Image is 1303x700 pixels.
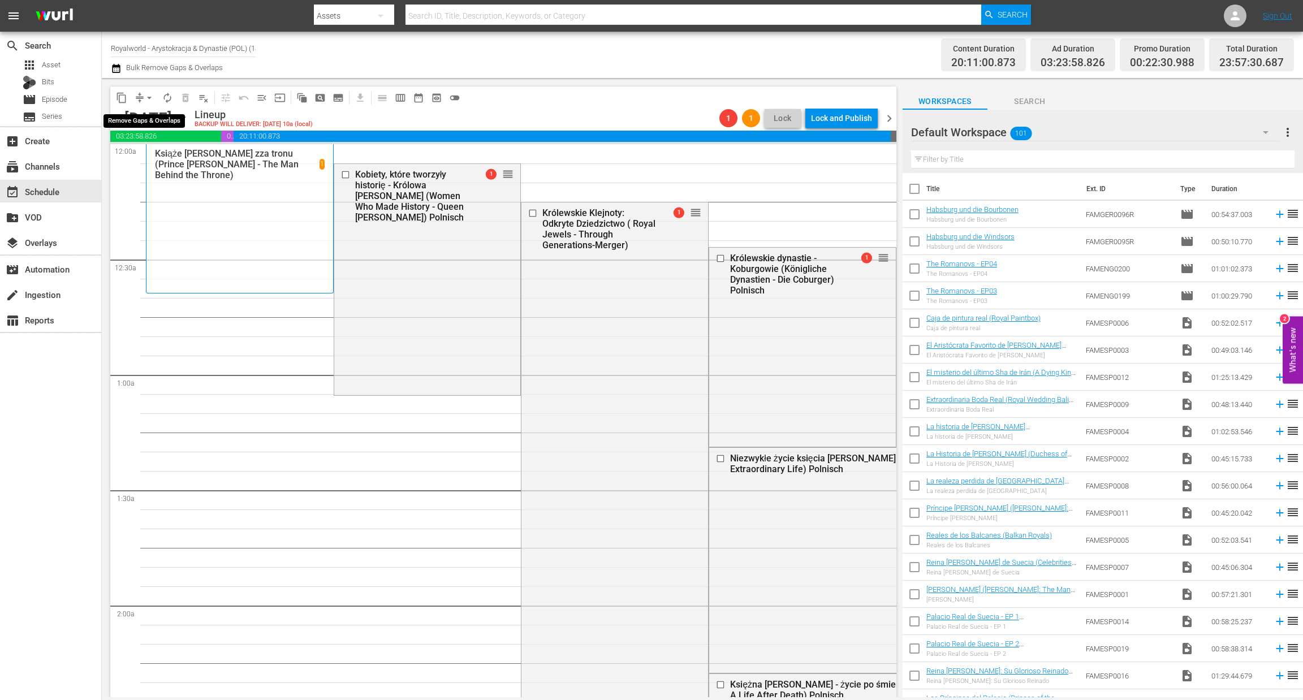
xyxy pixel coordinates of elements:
span: Video [1180,560,1194,574]
span: 101 [1010,122,1032,145]
div: Królewskie Klejnoty: Odkryte Dziedzictwo ( Royal Jewels - Through Generations-Merger) [542,208,655,250]
svg: Add to Schedule [1274,371,1286,383]
div: Habsburg und die Bourbonen [926,216,1019,223]
td: FAMENG0200 [1081,255,1176,282]
svg: Add to Schedule [1274,425,1286,438]
span: Customize Events [213,87,235,109]
button: Lock [765,109,801,128]
a: La Historia de [PERSON_NAME] (Duchess of Windsor - The Woman Who Stole the King's Heart) [926,450,1072,475]
td: 00:54:37.003 [1207,201,1269,228]
svg: Add to Schedule [1274,398,1286,411]
td: FAMENG0199 [1081,282,1176,309]
span: Video [1180,642,1194,655]
span: 00:22:30.988 [221,131,234,142]
span: playlist_remove_outlined [198,92,209,103]
span: 03:23:58.826 [1041,57,1105,70]
span: chevron_left [110,111,124,126]
svg: Add to Schedule [1274,452,1286,465]
span: Month Calendar View [409,89,428,107]
div: [DATE] [124,109,172,128]
div: The Romanovs - EP03 [926,297,997,305]
svg: Add to Schedule [1274,561,1286,573]
span: Ingestion [6,288,19,302]
span: arrow_drop_down [144,92,155,103]
td: 00:50:10.770 [1207,228,1269,255]
span: calendar_view_week_outlined [395,92,406,103]
span: Video [1180,669,1194,682]
span: auto_awesome_motion_outlined [296,92,308,103]
span: Fill episodes with ad slates [253,89,271,107]
span: Lock [769,113,796,124]
span: 1 [674,207,684,218]
button: Open Feedback Widget [1283,317,1303,384]
div: El misterio del último Sha de Irán [926,379,1077,386]
td: FAMGER0096R [1081,201,1176,228]
div: 2 [1280,314,1289,323]
span: reorder [1286,424,1300,438]
span: Workspaces [903,94,987,109]
span: menu [7,9,20,23]
svg: Add to Schedule [1274,235,1286,248]
svg: Add to Schedule [1274,344,1286,356]
span: 20:11:00.873 [951,57,1016,70]
span: content_copy [116,92,127,103]
button: reorder [878,252,889,263]
span: 00:22:30.988 [1130,57,1194,70]
p: 1 [320,160,324,168]
span: Episode [1180,235,1194,248]
span: 1 [742,114,760,123]
svg: Add to Schedule [1274,289,1286,302]
td: 00:45:20.042 [1207,499,1269,526]
div: Lock and Publish [811,108,872,128]
span: reorder [1286,478,1300,492]
td: 00:52:02.517 [1207,309,1269,336]
div: Content Duration [951,41,1016,57]
div: BACKUP WILL DELIVER: [DATE] 10a (local) [195,121,313,128]
td: FAMESP0011 [1081,499,1176,526]
div: Reina [PERSON_NAME] de Suecia [926,569,1077,576]
th: Ext. ID [1080,173,1173,205]
span: reorder [1286,505,1300,519]
span: Asset [23,58,36,72]
span: reorder [1286,207,1300,221]
span: Video [1180,615,1194,628]
span: Select an event to delete [176,89,195,107]
a: [PERSON_NAME] ([PERSON_NAME]: The Man Behind the King's Speech) [926,585,1075,602]
div: Extraordinaria Boda Real [926,406,1077,413]
td: FAMESP0014 [1081,608,1176,635]
td: FAMESP0007 [1081,554,1176,581]
span: reorder [1286,316,1300,329]
span: Video [1180,343,1194,357]
span: Refresh All Search Blocks [289,87,311,109]
a: Habsburg und die Bourbonen [926,205,1019,214]
div: Total Duration [1219,41,1284,57]
span: 23:57:30.687 [1219,57,1284,70]
span: reorder [1286,397,1300,411]
svg: Add to Schedule [1274,262,1286,275]
div: El Aristócrata Favorito de [PERSON_NAME] [926,352,1077,359]
td: FAMESP0002 [1081,445,1176,472]
span: toggle_off [449,92,460,103]
span: 20:11:00.873 [234,131,891,142]
div: La Historia de [PERSON_NAME] [926,460,1077,468]
span: Episode [1180,208,1194,221]
a: The Romanovs - EP04 [926,260,997,268]
span: Create [6,135,19,148]
span: reorder [502,168,514,180]
span: Episode [1180,289,1194,303]
span: reorder [1286,533,1300,546]
div: Palacio Real de Suecia - EP 2 [926,650,1077,658]
div: Królewskie dynastie - Koburgowie (Königliche Dynastien - Die Coburger) Polnisch [730,253,843,296]
span: pageview_outlined [314,92,326,103]
div: La historia de [PERSON_NAME] [926,433,1077,440]
span: Overlays [6,236,19,250]
a: La historia de [PERSON_NAME] ([PERSON_NAME] & [PERSON_NAME] - A Modern Royal Romance) [926,422,1055,448]
a: Palacio Real de Suecia - EP 1 ([GEOGRAPHIC_DATA]) [926,612,1024,629]
svg: Add to Schedule [1274,615,1286,628]
span: 03:23:58.826 [110,131,221,142]
span: Download as CSV [347,87,369,109]
a: Extraordinaria Boda Real (Royal Wedding Bali Style) [926,395,1073,412]
a: Habsburg und die Windsors [926,232,1015,241]
a: Caja de pintura real (Royal Paintbox) [926,314,1041,322]
span: 1 [719,114,737,123]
